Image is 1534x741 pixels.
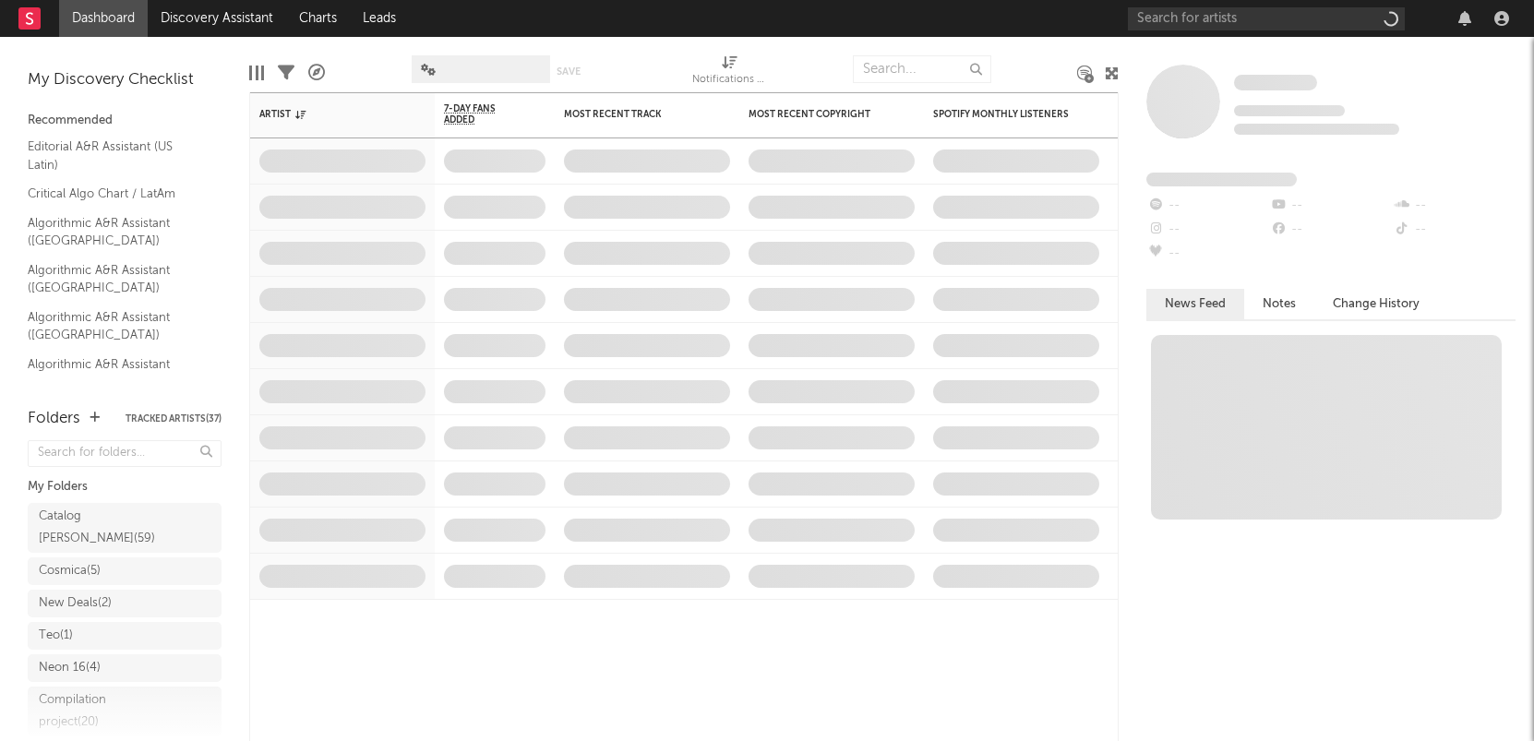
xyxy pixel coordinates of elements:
input: Search for folders... [28,440,222,467]
a: Some Artist [1234,74,1317,92]
div: Catalog [PERSON_NAME] ( 59 ) [39,506,169,550]
div: A&R Pipeline [308,46,325,100]
div: Most Recent Track [564,109,702,120]
div: New Deals ( 2 ) [39,592,112,615]
a: Compilation project(20) [28,687,222,736]
button: Notes [1244,289,1314,319]
div: Artist [259,109,398,120]
a: Algorithmic A&R Assistant ([GEOGRAPHIC_DATA]) [28,307,203,345]
a: Teo(1) [28,622,222,650]
a: Algorithmic A&R Assistant ([GEOGRAPHIC_DATA]) [28,354,203,392]
span: Tracking Since: [DATE] [1234,105,1345,116]
div: Most Recent Copyright [749,109,887,120]
a: Algorithmic A&R Assistant ([GEOGRAPHIC_DATA]) [28,213,203,251]
div: Compilation project ( 20 ) [39,689,169,734]
div: -- [1269,218,1392,242]
button: News Feed [1146,289,1244,319]
div: Spotify Monthly Listeners [933,109,1072,120]
div: Folders [28,408,80,430]
div: Cosmica ( 5 ) [39,560,101,582]
button: Change History [1314,289,1438,319]
div: Recommended [28,110,222,132]
div: Neon 16 ( 4 ) [39,657,101,679]
div: -- [1146,242,1269,266]
a: Neon 16(4) [28,654,222,682]
div: Filters [278,46,294,100]
div: Teo ( 1 ) [39,625,73,647]
button: Save [557,66,581,77]
span: Some Artist [1234,75,1317,90]
a: Catalog [PERSON_NAME](59) [28,503,222,553]
a: Algorithmic A&R Assistant ([GEOGRAPHIC_DATA]) [28,260,203,298]
div: -- [1146,218,1269,242]
div: My Folders [28,476,222,498]
div: Notifications (Artist) [692,69,766,91]
div: -- [1393,218,1516,242]
div: -- [1393,194,1516,218]
input: Search for artists [1128,7,1405,30]
button: Tracked Artists(37) [126,414,222,424]
a: Cosmica(5) [28,557,222,585]
a: Editorial A&R Assistant (US Latin) [28,137,203,174]
span: 0 fans last week [1234,124,1399,135]
span: Fans Added by Platform [1146,173,1297,186]
div: -- [1146,194,1269,218]
div: Edit Columns [249,46,264,100]
input: Search... [853,55,991,83]
div: Notifications (Artist) [692,46,766,100]
a: New Deals(2) [28,590,222,617]
span: 7-Day Fans Added [444,103,518,125]
a: Critical Algo Chart / LatAm [28,184,203,204]
div: My Discovery Checklist [28,69,222,91]
div: -- [1269,194,1392,218]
